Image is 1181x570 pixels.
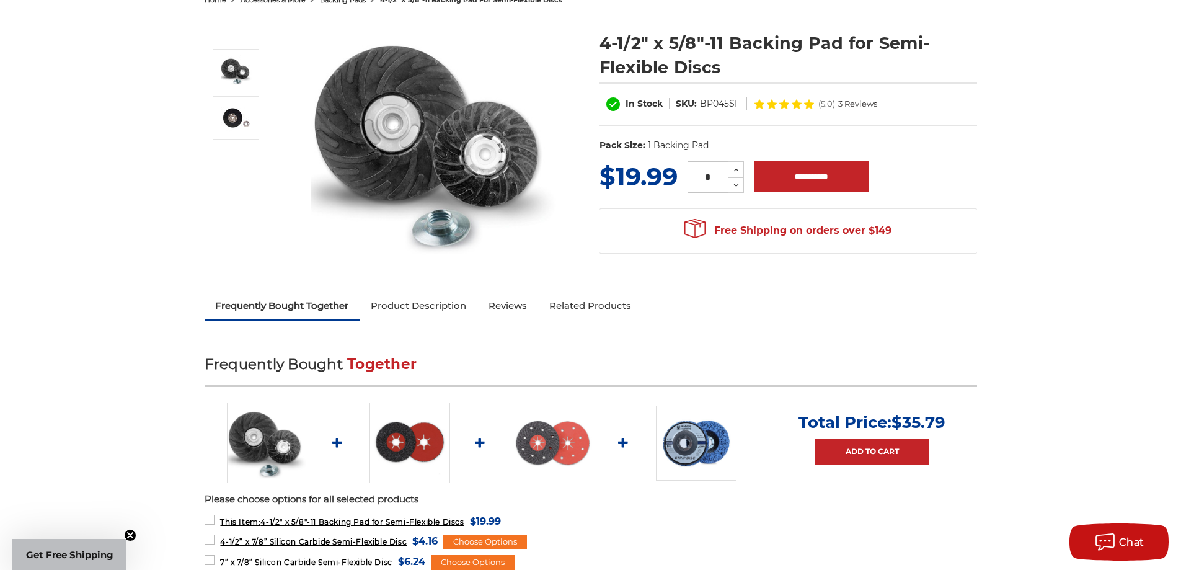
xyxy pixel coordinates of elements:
[815,439,929,465] a: Add to Cart
[221,102,252,133] img: 4-1/2" x 5/8"-11 Backing Pad for Semi-Flexible Discs
[648,139,709,152] dd: 1 Backing Pad
[398,553,425,570] span: $6.24
[1119,537,1144,548] span: Chat
[220,517,464,527] span: 4-1/2" x 5/8"-11 Backing Pad for Semi-Flexible Discs
[477,292,538,319] a: Reviews
[26,549,113,561] span: Get Free Shipping
[626,98,663,109] span: In Stock
[412,533,438,550] span: $4.16
[684,218,891,243] span: Free Shipping on orders over $149
[538,292,642,319] a: Related Products
[124,529,136,541] button: Close teaser
[311,18,559,266] img: 4-1/2" x 5/8"-11 Backing Pad for Semi-Flexible Discs
[221,55,252,86] img: 4-1/2" x 5/8"-11 Backing Pad for Semi-Flexible Discs
[220,537,407,546] span: 4-1/2” x 7/8” Silicon Carbide Semi-Flexible Disc
[220,558,392,567] span: 7” x 7/8” Silicon Carbide Semi-Flexible Disc
[891,412,945,432] span: $35.79
[818,100,835,108] span: (5.0)
[205,492,977,507] p: Please choose options for all selected products
[1069,523,1169,561] button: Chat
[470,513,501,530] span: $19.99
[798,412,945,432] p: Total Price:
[347,355,417,373] span: Together
[205,355,343,373] span: Frequently Bought
[700,97,740,110] dd: BP045SF
[599,161,678,192] span: $19.99
[599,31,977,79] h1: 4-1/2" x 5/8"-11 Backing Pad for Semi-Flexible Discs
[443,535,527,550] div: Choose Options
[227,403,307,483] img: 4-1/2" x 5/8"-11 Backing Pad for Semi-Flexible Discs
[205,292,360,319] a: Frequently Bought Together
[838,100,877,108] span: 3 Reviews
[12,539,126,570] div: Get Free ShippingClose teaser
[431,555,515,570] div: Choose Options
[676,97,697,110] dt: SKU:
[360,292,477,319] a: Product Description
[599,139,645,152] dt: Pack Size:
[220,517,260,527] strong: This Item:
